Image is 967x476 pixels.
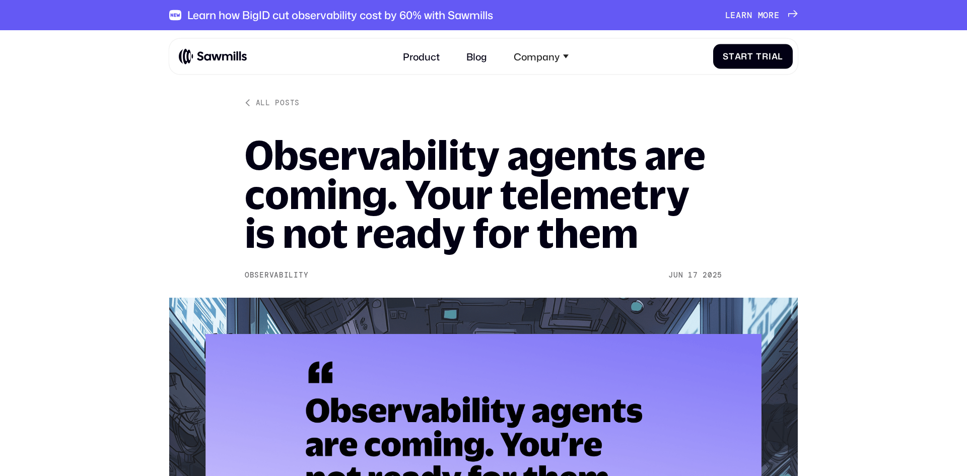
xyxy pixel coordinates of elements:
span: i [769,51,772,61]
div: Observability [245,271,308,280]
h1: Observability agents are coming. Your telemetry is not ready for them [245,135,722,253]
span: t [729,51,735,61]
span: e [730,10,736,20]
span: r [762,51,769,61]
div: Learn how BigID cut observability cost by 60% with Sawmills [187,9,493,22]
a: Blog [459,43,495,70]
span: r [741,51,747,61]
span: T [756,51,762,61]
span: a [736,10,741,20]
a: StartTrial [713,44,793,69]
span: S [723,51,729,61]
span: l [778,51,783,61]
span: e [774,10,780,20]
span: o [763,10,769,20]
span: r [769,10,774,20]
a: Learnmore [725,10,798,20]
div: 17 [688,271,698,280]
div: Company [506,43,576,70]
span: r [741,10,747,20]
div: Company [514,50,560,62]
span: n [747,10,752,20]
div: 2025 [703,271,722,280]
a: All posts [245,98,300,107]
span: a [735,51,741,61]
span: t [747,51,753,61]
span: L [725,10,731,20]
span: m [758,10,764,20]
a: Product [396,43,447,70]
div: All posts [256,98,300,107]
span: a [772,51,778,61]
div: Jun [668,271,683,280]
